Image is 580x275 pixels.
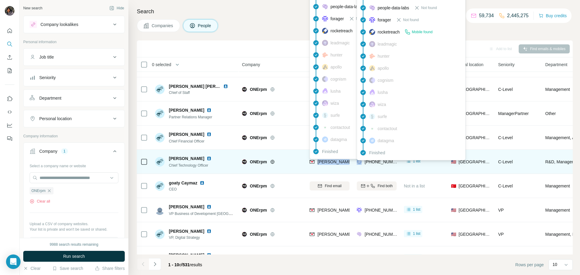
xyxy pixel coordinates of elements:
button: Buy credits [539,11,567,20]
span: contactout [378,126,397,132]
div: 1 [61,149,68,154]
img: Logo of ONErpm [242,159,247,164]
button: Clear [23,265,40,271]
img: Avatar [155,229,165,239]
span: 0 selected [152,62,171,68]
span: Chief of Staff [169,90,235,95]
span: [GEOGRAPHIC_DATA] [459,207,491,213]
img: Avatar [155,254,165,263]
span: surfe [378,114,387,120]
img: provider people-data-labs logo [357,231,362,237]
span: [PERSON_NAME] [PERSON_NAME] [169,84,241,89]
button: My lists [5,65,14,76]
img: provider forager logo [322,16,328,22]
img: LinkedIn logo [207,108,211,113]
span: ONErpm [31,188,46,193]
span: ONErpm [250,231,267,237]
img: Avatar [155,133,165,142]
span: Not found [421,5,437,11]
span: [PERSON_NAME] [169,228,204,234]
span: surfe [330,112,340,118]
div: Select a company name or website [30,161,118,169]
span: lusha [330,88,340,94]
span: ONErpm [250,110,267,117]
span: cognism [378,77,393,83]
span: C-Level [498,135,513,140]
span: goaty Caymaz [169,180,197,186]
img: provider surfe logo [369,114,375,120]
img: provider datagma logo [322,136,328,142]
div: New search [23,5,42,11]
span: [PERSON_NAME] [169,107,204,113]
img: Avatar [155,109,165,118]
p: Company information [23,133,125,139]
span: results [168,262,202,267]
img: provider cognism logo [322,76,328,82]
img: Logo of ONErpm [242,87,247,92]
p: Upload a CSV of company websites. [30,221,118,227]
div: Job title [39,54,54,60]
div: 9988 search results remaining [50,242,98,247]
button: Navigate to next page [149,258,161,270]
span: apollo [378,65,389,71]
span: ONErpm [250,207,267,213]
div: Seniority [39,75,56,81]
span: 1 - 10 [168,262,179,267]
span: CEO [169,187,212,192]
span: Not in a list [404,184,425,188]
img: provider findymail logo [310,159,314,165]
span: Run search [63,253,85,259]
button: Company lookalikes [24,17,124,32]
span: [PERSON_NAME] [169,131,204,137]
img: provider people-data-labs logo [369,5,375,11]
span: leadmagic [378,41,397,47]
span: Chief Technology Officer [169,163,208,168]
span: [PHONE_NUMBER] [365,159,403,164]
span: Companies [152,23,174,29]
div: Department [39,95,61,101]
span: rocketreach [378,29,400,35]
div: Open Intercom Messenger [6,254,21,269]
span: Company [242,62,260,68]
span: 1 list [413,231,420,236]
img: provider findymail logo [310,207,314,213]
span: Department [545,62,567,68]
span: [PERSON_NAME] [169,155,204,161]
span: Finished [322,149,338,155]
span: Other [545,110,556,117]
span: contactout [330,124,350,130]
span: VP [498,232,504,237]
span: Not found [403,17,419,23]
img: provider wiza logo [322,100,328,106]
span: Partner Relations Manager [169,115,212,119]
img: provider rocketreach logo [357,159,362,165]
button: Department [24,91,124,105]
p: 2,445,275 [507,12,529,19]
img: provider wiza logo [369,101,375,107]
img: LinkedIn logo [207,132,211,137]
span: Manager Partner [498,111,529,116]
img: provider leadmagic logo [322,40,328,46]
img: provider findymail logo [310,231,314,237]
span: [GEOGRAPHIC_DATA] [459,135,491,141]
p: Personal information [23,39,125,45]
img: LinkedIn logo [207,229,211,234]
p: 59,734 [479,12,494,19]
img: provider people-data-labs logo [322,4,328,9]
img: provider contactout logo [369,127,375,130]
img: provider contactout logo [322,126,328,129]
span: C-Level [498,159,513,164]
span: people-data-labs [378,5,409,11]
button: Save search [52,265,83,271]
button: Quick start [5,25,14,36]
span: 1 list [413,207,420,212]
img: provider surfe logo [322,112,328,118]
img: Avatar [155,157,165,167]
span: Management [545,207,570,213]
span: [GEOGRAPHIC_DATA] [459,86,491,92]
img: provider datagma logo [369,138,375,144]
span: 🇺🇸 [451,159,456,165]
span: People [198,23,212,29]
button: Seniority [24,70,124,85]
div: Company lookalikes [40,21,78,27]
